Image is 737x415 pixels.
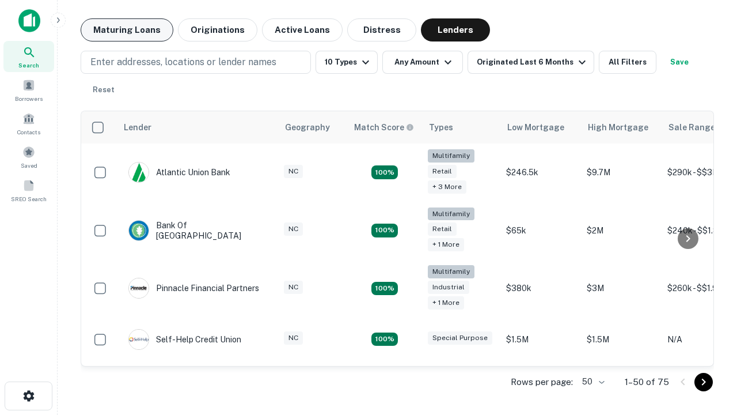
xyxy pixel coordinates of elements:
span: Saved [21,161,37,170]
img: capitalize-icon.png [18,9,40,32]
a: Saved [3,141,54,172]
a: Contacts [3,108,54,139]
div: Retail [428,222,457,236]
p: 1–50 of 75 [625,375,669,389]
p: Rows per page: [511,375,573,389]
div: Special Purpose [428,331,492,345]
a: SREO Search [3,175,54,206]
button: Originated Last 6 Months [468,51,594,74]
div: Pinnacle Financial Partners [128,278,259,299]
td: $380k [500,259,581,318]
p: Enter addresses, locations or lender names [90,55,276,69]
img: picture [129,163,149,182]
div: Matching Properties: 11, hasApolloMatch: undefined [371,333,398,346]
div: Matching Properties: 13, hasApolloMatch: undefined [371,282,398,296]
button: Save your search to get updates of matches that match your search criteria. [661,51,698,74]
div: Sale Range [668,120,715,134]
button: Reset [85,78,122,101]
td: $1.5M [581,318,662,361]
button: Enter addresses, locations or lender names [81,51,311,74]
button: Go to next page [694,373,713,391]
th: Low Mortgage [500,111,581,144]
span: Search [18,61,39,70]
button: All Filters [599,51,656,74]
button: Active Loans [262,18,343,41]
button: 10 Types [316,51,378,74]
button: Any Amount [382,51,463,74]
div: + 1 more [428,238,464,251]
div: + 3 more [428,180,466,194]
div: Bank Of [GEOGRAPHIC_DATA] [128,220,267,241]
div: NC [284,331,303,345]
div: Multifamily [428,149,474,163]
a: Search [3,41,54,72]
td: $3M [581,259,662,318]
div: NC [284,281,303,294]
div: Multifamily [428,265,474,278]
td: $2M [581,202,662,260]
a: Borrowers [3,74,54,105]
td: $246.5k [500,144,581,202]
div: High Mortgage [588,120,648,134]
th: Lender [117,111,278,144]
div: Types [429,120,453,134]
div: Capitalize uses an advanced AI algorithm to match your search with the best lender. The match sco... [354,121,414,134]
div: Self-help Credit Union [128,329,241,350]
button: Lenders [421,18,490,41]
div: Retail [428,165,457,178]
div: Multifamily [428,207,474,221]
div: 50 [578,373,606,390]
button: Originations [178,18,257,41]
img: picture [129,278,149,298]
div: + 1 more [428,296,464,310]
td: $65k [500,202,581,260]
span: SREO Search [11,194,47,203]
button: Distress [347,18,416,41]
img: picture [129,330,149,349]
div: Matching Properties: 17, hasApolloMatch: undefined [371,224,398,237]
td: $9.7M [581,144,662,202]
th: Types [422,111,500,144]
button: Maturing Loans [81,18,173,41]
h6: Match Score [354,121,412,134]
th: Geography [278,111,347,144]
div: NC [284,222,303,236]
div: Matching Properties: 10, hasApolloMatch: undefined [371,165,398,179]
div: Originated Last 6 Months [477,55,589,69]
div: Geography [285,120,330,134]
div: Lender [124,120,151,134]
th: High Mortgage [581,111,662,144]
td: $1.5M [500,318,581,361]
iframe: Chat Widget [679,286,737,341]
span: Contacts [17,127,40,137]
div: Industrial [428,281,469,294]
div: Low Mortgage [507,120,564,134]
div: Atlantic Union Bank [128,162,230,183]
div: NC [284,165,303,178]
img: picture [129,221,149,240]
th: Capitalize uses an advanced AI algorithm to match your search with the best lender. The match sco... [347,111,422,144]
span: Borrowers [15,94,43,103]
